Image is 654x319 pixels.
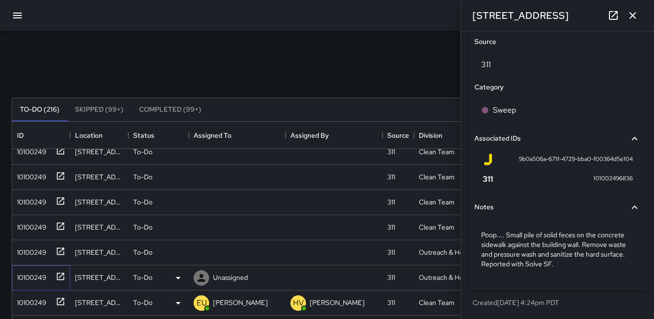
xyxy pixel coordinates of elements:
[382,122,414,149] div: Source
[75,222,123,232] div: 95 7th Street
[13,168,46,182] div: 10100249
[419,197,455,207] div: Clean Team
[133,222,152,232] p: To-Do
[387,172,395,182] div: 311
[387,298,395,307] div: 311
[290,122,329,149] div: Assigned By
[419,172,455,182] div: Clean Team
[75,247,123,257] div: 25 7th Street
[128,122,189,149] div: Status
[387,122,409,149] div: Source
[75,147,123,157] div: 444 Tehama Street
[387,247,395,257] div: 311
[387,147,395,157] div: 311
[387,197,395,207] div: 311
[213,273,248,282] p: Unassigned
[133,298,152,307] p: To-Do
[13,193,46,207] div: 10100249
[13,294,46,307] div: 10100249
[13,269,46,282] div: 10100249
[387,222,395,232] div: 311
[293,297,304,309] p: HV
[419,147,455,157] div: Clean Team
[75,122,103,149] div: Location
[75,197,123,207] div: 638 Minna Street
[419,273,470,282] div: Outreach & Hospitality
[13,218,46,232] div: 10100249
[419,247,470,257] div: Outreach & Hospitality
[17,122,24,149] div: ID
[189,122,286,149] div: Assigned To
[67,98,131,121] button: Skipped (99+)
[286,122,382,149] div: Assigned By
[13,244,46,257] div: 10100249
[12,98,67,121] button: To-Do (216)
[414,122,474,149] div: Division
[213,298,268,307] p: [PERSON_NAME]
[133,273,152,282] p: To-Do
[12,122,70,149] div: ID
[419,122,442,149] div: Division
[133,247,152,257] p: To-Do
[131,98,209,121] button: Completed (99+)
[387,273,395,282] div: 311
[194,122,231,149] div: Assigned To
[75,298,123,307] div: 25 7th Street
[197,297,207,309] p: EU
[133,147,152,157] p: To-Do
[133,172,152,182] p: To-Do
[310,298,365,307] p: [PERSON_NAME]
[75,273,123,282] div: 1075 Market Street
[133,122,154,149] div: Status
[75,172,123,182] div: 570 Jessie Street
[419,222,455,232] div: Clean Team
[13,143,46,157] div: 10100249
[133,197,152,207] p: To-Do
[70,122,128,149] div: Location
[419,298,455,307] div: Clean Team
